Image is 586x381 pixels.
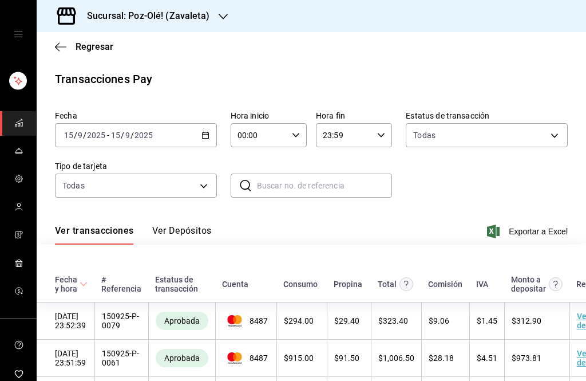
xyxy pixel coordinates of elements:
[37,303,94,340] td: [DATE] 23:52:39
[14,30,23,39] button: open drawer
[130,131,134,140] span: /
[83,131,86,140] span: /
[549,277,563,291] svg: Este es el monto resultante del total pagado menos comisión e IVA. Esta será la parte que se depo...
[55,41,113,52] button: Regresar
[284,316,314,325] span: $ 294.00
[378,353,414,363] span: $ 1,006.50
[334,280,362,289] div: Propina
[511,275,546,293] div: Monto a depositar
[428,280,462,289] div: Comisión
[107,131,109,140] span: -
[155,275,208,293] div: Estatus de transacción
[512,316,541,325] span: $ 312.90
[134,131,153,140] input: ----
[223,352,270,364] span: 8487
[37,340,94,377] td: [DATE] 23:51:59
[284,353,314,363] span: $ 915.00
[74,131,77,140] span: /
[477,316,497,325] span: $ 1.45
[76,41,113,52] span: Regresar
[413,129,435,141] span: Todas
[223,315,270,327] span: 8487
[62,180,85,191] div: Todas
[334,316,359,325] span: $ 29.40
[156,312,208,330] div: Transacciones cobradas de manera exitosa.
[222,280,248,289] div: Cuenta
[101,275,141,293] div: # Referencia
[55,275,88,293] span: Fecha y hora
[160,316,204,325] span: Aprobada
[125,131,130,140] input: --
[55,225,134,245] button: Ver transacciones
[94,303,148,340] td: 150925-P-0079
[94,340,148,377] td: 150925-P-0061
[512,353,541,363] span: $ 973.81
[406,112,568,120] label: Estatus de transacción
[77,131,83,140] input: --
[160,353,204,363] span: Aprobada
[378,316,408,325] span: $ 323.40
[378,280,397,289] div: Total
[78,9,209,23] h3: Sucursal: Poz-Olé! (Zavaleta)
[55,112,217,120] label: Fecha
[121,131,124,140] span: /
[55,225,212,245] div: navigation tabs
[156,349,208,367] div: Transacciones cobradas de manera exitosa.
[55,275,77,293] div: Fecha y hora
[316,112,392,120] label: Hora fin
[429,316,449,325] span: $ 9.06
[110,131,121,140] input: --
[283,280,318,289] div: Consumo
[489,225,568,238] button: Exportar a Excel
[429,353,454,363] span: $ 28.18
[399,277,413,291] svg: Este monto equivale al total pagado por el comensal antes de aplicar Comisión e IVA.
[64,131,74,140] input: --
[334,353,359,363] span: $ 91.50
[231,112,307,120] label: Hora inicio
[55,162,217,170] label: Tipo de tarjeta
[152,225,212,245] button: Ver Depósitos
[257,174,393,197] input: Buscar no. de referencia
[55,70,152,88] div: Transacciones Pay
[477,353,497,363] span: $ 4.51
[476,280,488,289] div: IVA
[86,131,106,140] input: ----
